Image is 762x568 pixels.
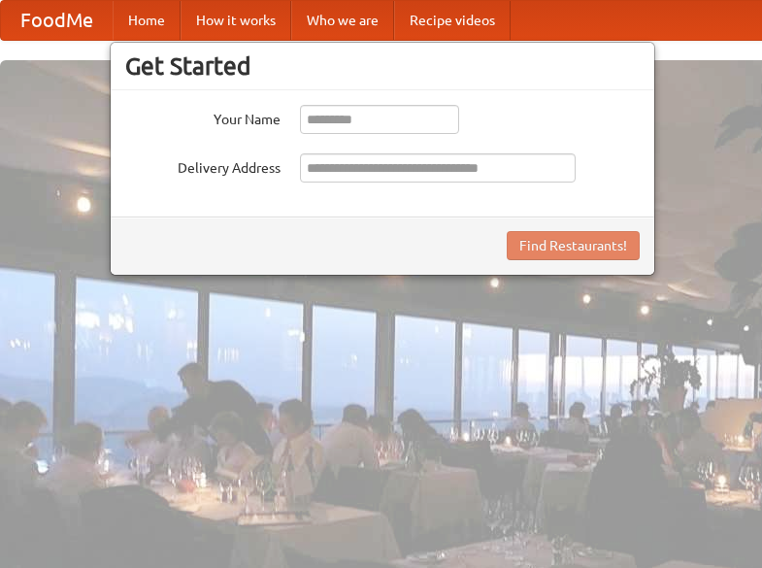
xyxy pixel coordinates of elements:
[1,1,113,40] a: FoodMe
[125,105,281,129] label: Your Name
[181,1,291,40] a: How it works
[125,153,281,178] label: Delivery Address
[125,51,640,81] h3: Get Started
[507,231,640,260] button: Find Restaurants!
[394,1,511,40] a: Recipe videos
[113,1,181,40] a: Home
[291,1,394,40] a: Who we are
